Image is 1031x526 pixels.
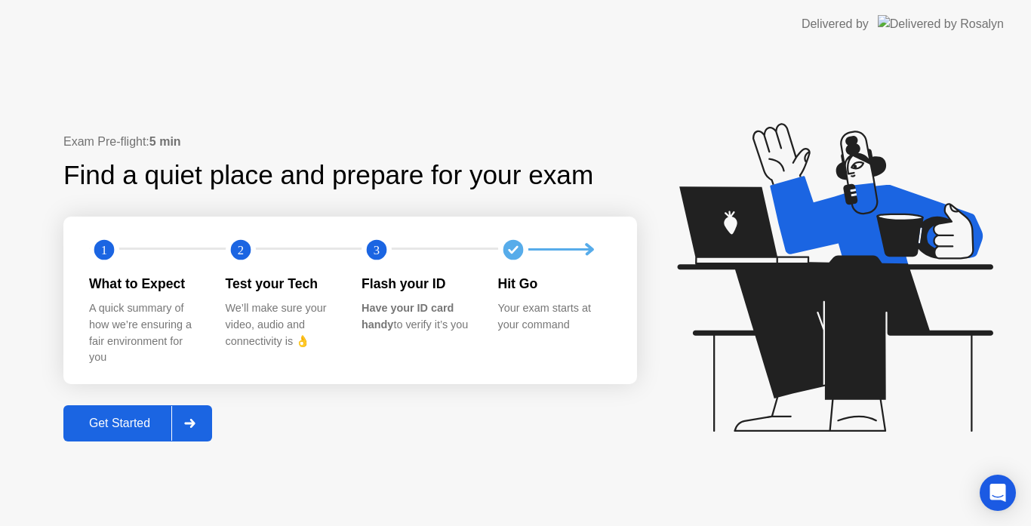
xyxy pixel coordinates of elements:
div: What to Expect [89,274,202,294]
div: Hit Go [498,274,611,294]
div: Flash your ID [362,274,474,294]
div: Test your Tech [226,274,338,294]
text: 2 [237,243,243,257]
text: 1 [101,243,107,257]
b: Have your ID card handy [362,302,454,331]
b: 5 min [149,135,181,148]
img: Delivered by Rosalyn [878,15,1004,32]
div: Get Started [68,417,171,430]
div: Open Intercom Messenger [980,475,1016,511]
div: Delivered by [802,15,869,33]
text: 3 [374,243,380,257]
div: Find a quiet place and prepare for your exam [63,155,596,195]
div: A quick summary of how we’re ensuring a fair environment for you [89,300,202,365]
div: to verify it’s you [362,300,474,333]
div: Exam Pre-flight: [63,133,637,151]
div: We’ll make sure your video, audio and connectivity is 👌 [226,300,338,349]
button: Get Started [63,405,212,441]
div: Your exam starts at your command [498,300,611,333]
